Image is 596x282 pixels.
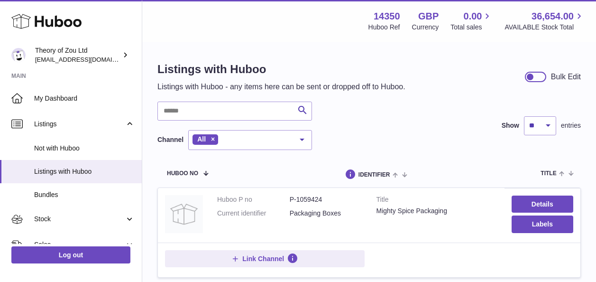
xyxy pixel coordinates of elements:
a: 0.00 Total sales [450,10,493,32]
span: Not with Huboo [34,144,135,153]
dt: Huboo P no [217,195,290,204]
div: Mighty Spice Packaging [376,207,497,216]
dd: Packaging Boxes [290,209,362,218]
span: Link Channel [242,254,284,263]
span: My Dashboard [34,94,135,103]
div: Bulk Edit [551,72,581,82]
strong: 14350 [374,10,400,23]
span: 0.00 [464,10,482,23]
div: Huboo Ref [368,23,400,32]
span: Stock [34,215,125,224]
span: 36,654.00 [532,10,574,23]
span: Sales [34,240,125,249]
span: AVAILABLE Stock Total [504,23,585,32]
strong: Title [376,195,497,207]
span: Listings [34,120,125,129]
span: Huboo no [167,170,198,177]
p: Listings with Huboo - any items here can be sent or dropped off to Huboo. [157,82,405,92]
label: Channel [157,135,183,144]
h1: Listings with Huboo [157,62,405,77]
div: Theory of Zou Ltd [35,46,120,64]
a: Log out [11,246,130,263]
span: Total sales [450,23,493,32]
img: Mighty Spice Packaging [165,195,203,233]
button: Labels [512,216,573,233]
span: title [541,170,556,177]
dd: P-1059424 [290,195,362,204]
label: Show [502,121,519,130]
span: identifier [358,172,390,178]
strong: GBP [418,10,439,23]
a: Details [512,196,573,213]
dt: Current identifier [217,209,290,218]
span: Listings with Huboo [34,167,135,176]
span: [EMAIL_ADDRESS][DOMAIN_NAME] [35,56,139,63]
span: Bundles [34,190,135,199]
button: Link Channel [165,250,365,267]
a: 36,654.00 AVAILABLE Stock Total [504,10,585,32]
div: Currency [412,23,439,32]
img: internalAdmin-14350@internal.huboo.com [11,48,26,62]
span: All [197,135,206,143]
span: entries [561,121,581,130]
